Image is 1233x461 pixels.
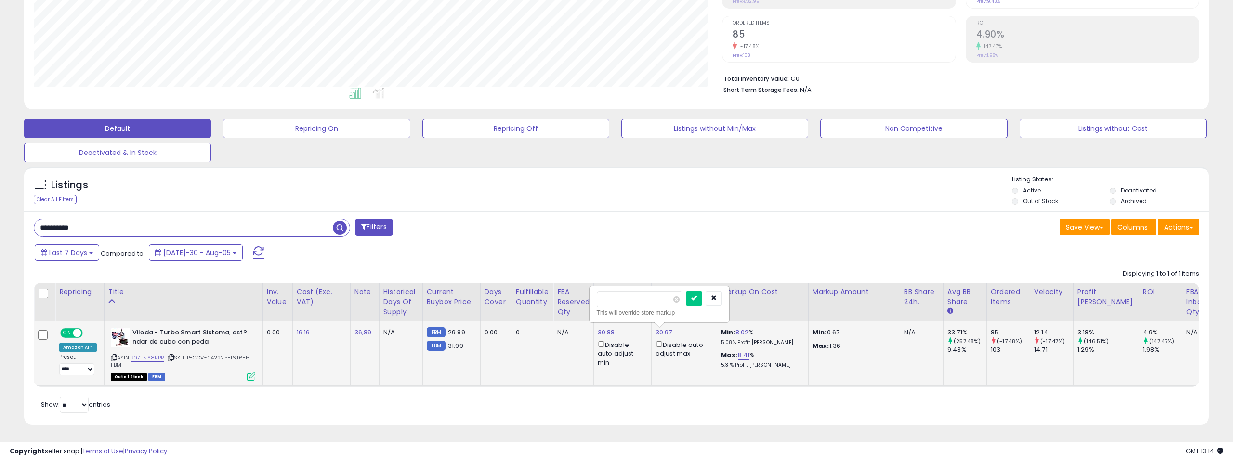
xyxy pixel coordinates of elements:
[267,328,285,337] div: 0.00
[598,328,615,337] a: 30.88
[1034,287,1069,297] div: Velocity
[1143,287,1178,297] div: ROI
[656,339,709,358] div: Disable auto adjust max
[10,447,167,456] div: seller snap | |
[1040,337,1065,345] small: (-17.47%)
[723,75,789,83] b: Total Inventory Value:
[721,362,801,369] p: 5.31% Profit [PERSON_NAME]
[1034,346,1073,354] div: 14.71
[427,287,476,307] div: Current Buybox Price
[813,342,892,350] p: 1.36
[516,328,546,337] div: 0
[427,341,446,351] small: FBM
[1012,175,1209,184] p: Listing States:
[738,350,750,360] a: 8.41
[800,85,812,94] span: N/A
[991,328,1030,337] div: 85
[51,179,88,192] h5: Listings
[1123,269,1199,279] div: Displaying 1 to 1 of 1 items
[947,328,986,337] div: 33.71%
[991,287,1026,307] div: Ordered Items
[723,72,1192,84] li: €0
[721,339,801,346] p: 5.08% Profit [PERSON_NAME]
[1020,119,1207,138] button: Listings without Cost
[976,29,1199,42] h2: 4.90%
[82,447,123,456] a: Terms of Use
[354,328,372,337] a: 36,89
[721,328,735,337] b: Min:
[1023,186,1041,194] label: Active
[35,244,99,261] button: Last 7 Days
[1143,328,1182,337] div: 4.9%
[111,354,250,368] span: | SKU: P-COV-042225-16,16-1-FBM
[721,350,738,359] b: Max:
[976,21,1199,26] span: ROI
[733,29,955,42] h2: 85
[947,346,986,354] div: 9.43%
[1143,346,1182,354] div: 1.98%
[516,287,549,307] div: Fulfillable Quantity
[1023,197,1058,205] label: Out of Stock
[422,119,609,138] button: Repricing Off
[813,341,829,350] strong: Max:
[733,21,955,26] span: Ordered Items
[1060,219,1110,235] button: Save View
[737,43,760,50] small: -17.48%
[904,328,936,337] div: N/A
[735,328,749,337] a: 8.02
[132,328,249,348] b: Vileda - Turbo Smart Sistema, est?ndar de cubo con pedal
[163,248,231,257] span: [DATE]-30 - Aug-05
[813,328,827,337] strong: Min:
[485,328,504,337] div: 0.00
[355,219,393,236] button: Filters
[108,287,259,297] div: Title
[24,119,211,138] button: Default
[1186,447,1223,456] span: 2025-08-13 13:14 GMT
[267,287,289,307] div: Inv. value
[656,328,672,337] a: 30.97
[448,328,465,337] span: 29.89
[354,287,375,297] div: Note
[41,400,110,409] span: Show: entries
[10,447,45,456] strong: Copyright
[947,287,983,307] div: Avg BB Share
[223,119,410,138] button: Repricing On
[954,337,981,345] small: (257.48%)
[1186,328,1212,337] div: N/A
[733,52,750,58] small: Prev: 103
[148,373,166,381] span: FBM
[448,341,463,350] span: 31.99
[1121,197,1147,205] label: Archived
[557,287,590,317] div: FBA Reserved Qty
[597,308,722,318] div: This will override store markup
[59,354,97,375] div: Preset:
[557,328,586,337] div: N/A
[997,337,1022,345] small: (-17.48%)
[125,447,167,456] a: Privacy Policy
[59,287,100,297] div: Repricing
[101,249,145,258] span: Compared to:
[61,329,73,337] span: ON
[297,287,346,307] div: Cost (Exc. VAT)
[34,195,77,204] div: Clear All Filters
[1084,337,1109,345] small: (146.51%)
[1121,186,1157,194] label: Deactivated
[947,307,953,316] small: Avg BB Share.
[991,346,1030,354] div: 103
[813,287,896,297] div: Markup Amount
[1111,219,1156,235] button: Columns
[721,328,801,346] div: %
[1186,287,1215,317] div: FBA inbound Qty
[81,329,97,337] span: OFF
[721,351,801,369] div: %
[1158,219,1199,235] button: Actions
[721,287,804,297] div: Markup on Cost
[111,373,147,381] span: All listings that are currently out of stock and unavailable for purchase on Amazon
[149,244,243,261] button: [DATE]-30 - Aug-05
[24,143,211,162] button: Deactivated & In Stock
[111,328,130,347] img: 416yEoV4oCL._SL40_.jpg
[485,287,508,307] div: Days Cover
[820,119,1007,138] button: Non Competitive
[1077,328,1139,337] div: 3.18%
[813,328,892,337] p: 0.67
